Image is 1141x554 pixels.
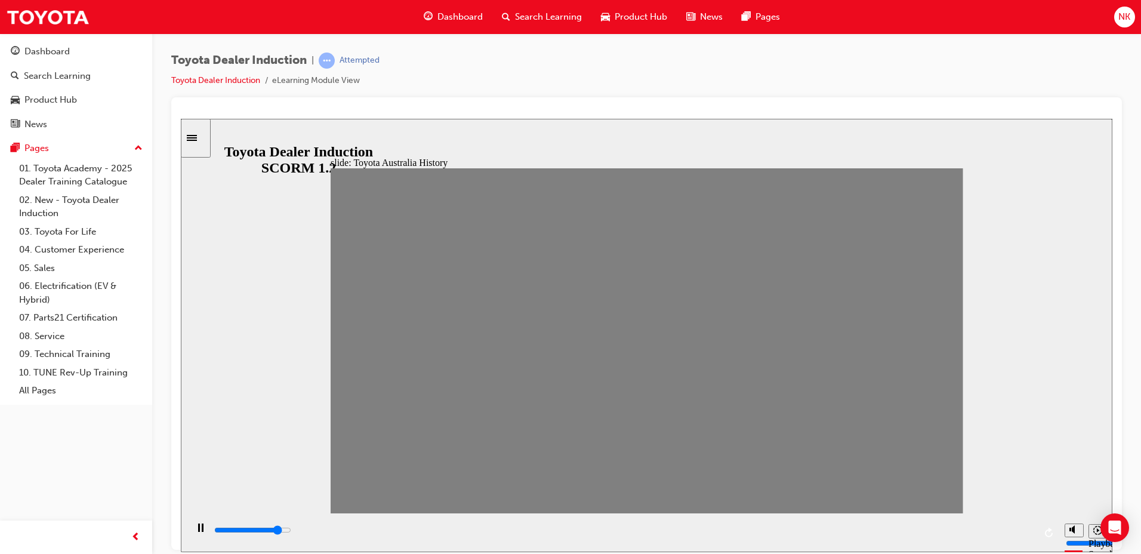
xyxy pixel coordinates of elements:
[6,404,26,424] button: Pause (Ctrl+Alt+P)
[700,10,723,24] span: News
[14,223,147,241] a: 03. Toyota For Life
[878,395,926,433] div: misc controls
[908,405,926,420] button: Playback speed
[860,405,878,423] button: Replay (Ctrl+Alt+R)
[502,10,510,24] span: search-icon
[5,137,147,159] button: Pages
[14,191,147,223] a: 02. New - Toyota Dealer Induction
[14,364,147,382] a: 10. TUNE Rev-Up Training
[885,420,962,429] input: volume
[908,420,926,441] div: Playback Speed
[24,69,91,83] div: Search Learning
[14,345,147,364] a: 09. Technical Training
[131,530,140,545] span: prev-icon
[5,41,147,63] a: Dashboard
[11,95,20,106] span: car-icon
[1114,7,1135,27] button: NK
[755,10,780,24] span: Pages
[492,5,591,29] a: search-iconSearch Learning
[171,54,307,67] span: Toyota Dealer Induction
[5,89,147,111] a: Product Hub
[171,75,260,85] a: Toyota Dealer Induction
[6,395,878,433] div: playback controls
[591,5,677,29] a: car-iconProduct Hub
[1118,10,1130,24] span: NK
[732,5,790,29] a: pages-iconPages
[5,38,147,137] button: DashboardSearch LearningProduct HubNews
[11,119,20,130] span: news-icon
[11,71,19,82] span: search-icon
[312,54,314,67] span: |
[11,143,20,154] span: pages-icon
[33,407,110,416] input: slide progress
[272,74,360,88] li: eLearning Module View
[686,10,695,24] span: news-icon
[14,241,147,259] a: 04. Customer Experience
[14,259,147,278] a: 05. Sales
[601,10,610,24] span: car-icon
[14,381,147,400] a: All Pages
[884,405,903,418] button: Mute (Ctrl+Alt+M)
[14,159,147,191] a: 01. Toyota Academy - 2025 Dealer Training Catalogue
[24,93,77,107] div: Product Hub
[340,55,380,66] div: Attempted
[5,65,147,87] a: Search Learning
[14,277,147,309] a: 06. Electrification (EV & Hybrid)
[677,5,732,29] a: news-iconNews
[319,53,335,69] span: learningRecordVerb_ATTEMPT-icon
[24,141,49,155] div: Pages
[424,10,433,24] span: guage-icon
[5,113,147,136] a: News
[6,4,90,30] img: Trak
[414,5,492,29] a: guage-iconDashboard
[134,141,143,156] span: up-icon
[11,47,20,57] span: guage-icon
[24,45,70,59] div: Dashboard
[615,10,667,24] span: Product Hub
[24,118,47,131] div: News
[14,327,147,346] a: 08. Service
[515,10,582,24] span: Search Learning
[1100,513,1129,542] div: Open Intercom Messenger
[14,309,147,327] a: 07. Parts21 Certification
[437,10,483,24] span: Dashboard
[742,10,751,24] span: pages-icon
